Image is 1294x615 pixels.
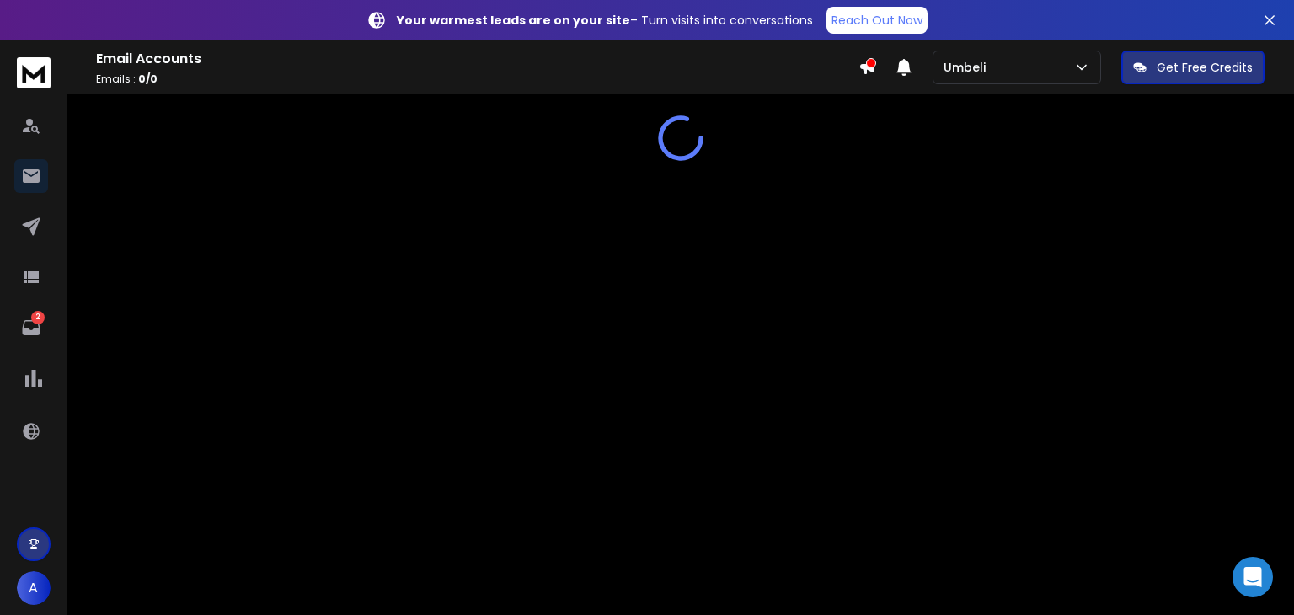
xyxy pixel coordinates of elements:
[1233,557,1273,597] div: Open Intercom Messenger
[96,72,858,86] p: Emails :
[96,49,858,69] h1: Email Accounts
[1157,59,1253,76] p: Get Free Credits
[1121,51,1265,84] button: Get Free Credits
[17,571,51,605] button: A
[397,12,813,29] p: – Turn visits into conversations
[138,72,158,86] span: 0 / 0
[17,57,51,88] img: logo
[14,311,48,345] a: 2
[831,12,922,29] p: Reach Out Now
[826,7,928,34] a: Reach Out Now
[944,59,992,76] p: Umbeli
[31,311,45,324] p: 2
[397,12,630,29] strong: Your warmest leads are on your site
